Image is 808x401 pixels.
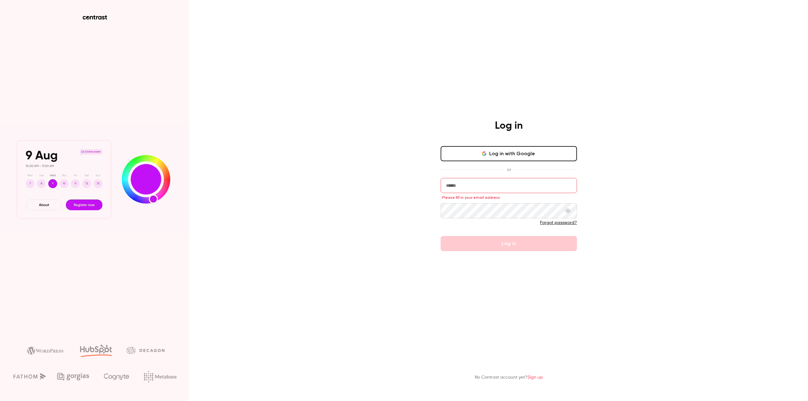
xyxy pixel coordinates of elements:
a: Forgot password? [540,221,577,225]
button: Log in with Google [441,146,577,161]
span: Please fill in your email address [442,195,500,200]
span: or [504,166,514,173]
a: Sign up [527,375,543,380]
p: No Contrast account yet? [475,374,543,381]
img: decagon [127,347,164,354]
h4: Log in [495,120,523,132]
